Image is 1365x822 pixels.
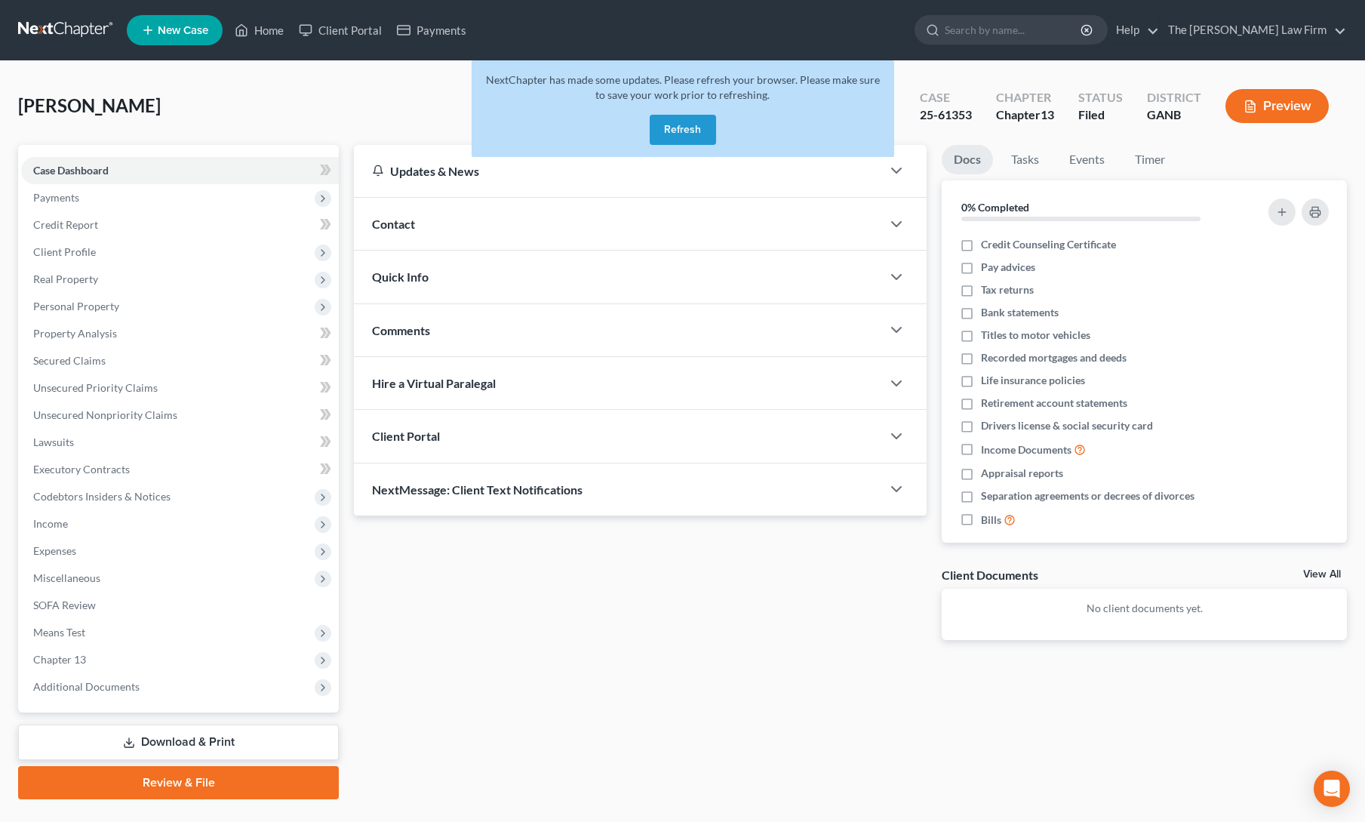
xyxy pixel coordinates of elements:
a: Client Portal [291,17,389,44]
span: Property Analysis [33,327,117,340]
a: Unsecured Priority Claims [21,374,339,402]
span: Bills [981,513,1001,528]
span: Contact [372,217,415,231]
span: Client Profile [33,245,96,258]
span: Income [33,517,68,530]
span: Credit Counseling Certificate [981,237,1116,252]
a: Help [1108,17,1159,44]
span: Executory Contracts [33,463,130,476]
span: New Case [158,25,208,36]
span: Recorded mortgages and deeds [981,350,1127,365]
span: Expenses [33,544,76,557]
p: No client documents yet. [954,601,1335,616]
div: GANB [1147,106,1201,124]
a: Tasks [999,145,1051,174]
span: NextMessage: Client Text Notifications [372,482,583,497]
div: Open Intercom Messenger [1314,771,1350,807]
div: Chapter [996,89,1054,106]
button: Refresh [650,115,716,145]
span: Pay advices [981,260,1035,275]
div: Chapter [996,106,1054,124]
span: Credit Report [33,218,98,231]
div: 25-61353 [920,106,972,124]
div: Case [920,89,972,106]
div: Status [1078,89,1123,106]
div: Filed [1078,106,1123,124]
strong: 0% Completed [961,201,1029,214]
span: Means Test [33,626,85,639]
a: View All [1303,569,1341,580]
span: Life insurance policies [981,373,1085,388]
a: Events [1057,145,1117,174]
span: Bank statements [981,305,1059,320]
a: Docs [942,145,993,174]
button: Preview [1225,89,1329,123]
a: Review & File [18,766,339,799]
span: Drivers license & social security card [981,418,1153,433]
a: Timer [1123,145,1177,174]
span: Secured Claims [33,354,106,367]
span: Income Documents [981,442,1071,457]
input: Search by name... [945,16,1083,44]
span: Personal Property [33,300,119,312]
div: District [1147,89,1201,106]
span: Miscellaneous [33,571,100,584]
span: Unsecured Nonpriority Claims [33,408,177,421]
a: The [PERSON_NAME] Law Firm [1161,17,1346,44]
span: Case Dashboard [33,164,109,177]
span: Codebtors Insiders & Notices [33,490,171,503]
span: Comments [372,323,430,337]
a: Download & Print [18,725,339,760]
span: SOFA Review [33,599,96,611]
span: Payments [33,191,79,204]
span: Chapter 13 [33,653,86,666]
span: Hire a Virtual Paralegal [372,376,496,390]
a: SOFA Review [21,592,339,619]
span: Separation agreements or decrees of divorces [981,488,1194,503]
span: Quick Info [372,269,429,284]
span: Real Property [33,272,98,285]
a: Executory Contracts [21,456,339,483]
span: 13 [1041,107,1054,122]
div: Client Documents [942,567,1038,583]
a: Home [227,17,291,44]
a: Payments [389,17,474,44]
span: Lawsuits [33,436,74,448]
div: Updates & News [372,163,863,179]
span: Appraisal reports [981,466,1063,481]
a: Secured Claims [21,347,339,374]
a: Credit Report [21,211,339,239]
a: Unsecured Nonpriority Claims [21,402,339,429]
a: Property Analysis [21,320,339,347]
span: NextChapter has made some updates. Please refresh your browser. Please make sure to save your wor... [486,73,880,101]
span: Retirement account statements [981,396,1127,411]
span: Client Portal [372,429,440,443]
a: Lawsuits [21,429,339,456]
span: [PERSON_NAME] [18,94,161,116]
a: Case Dashboard [21,157,339,184]
span: Tax returns [981,282,1034,297]
span: Titles to motor vehicles [981,328,1090,343]
span: Additional Documents [33,680,140,693]
span: Unsecured Priority Claims [33,381,158,394]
